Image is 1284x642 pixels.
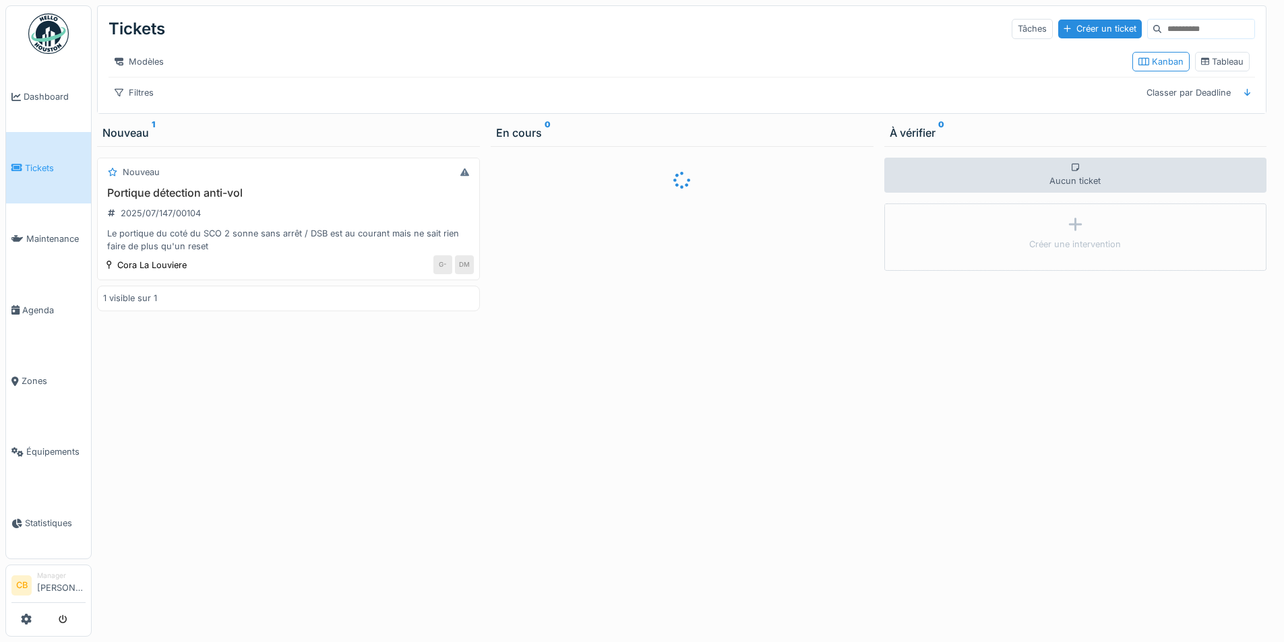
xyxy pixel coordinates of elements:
a: Agenda [6,274,91,345]
div: En cours [496,125,868,141]
li: CB [11,575,32,596]
div: Nouveau [102,125,475,141]
div: À vérifier [890,125,1262,141]
a: Maintenance [6,203,91,274]
div: Classer par Deadline [1140,83,1237,102]
div: Créer un ticket [1058,20,1142,38]
a: CB Manager[PERSON_NAME] [11,571,86,603]
div: G- [433,255,452,274]
a: Zones [6,346,91,416]
h3: Portique détection anti-vol [103,187,474,199]
span: Maintenance [26,232,86,245]
span: Agenda [22,304,86,317]
span: Statistiques [25,517,86,529]
a: Statistiques [6,488,91,558]
li: [PERSON_NAME] [37,571,86,600]
div: Cora La Louviere [117,259,187,271]
div: Tableau [1201,55,1244,68]
div: Aucun ticket [884,158,1267,193]
sup: 0 [545,125,551,141]
span: Zones [22,375,86,387]
div: 2025/07/147/00104 [121,207,201,220]
div: Manager [37,571,86,581]
div: Kanban [1138,55,1184,68]
a: Équipements [6,416,91,487]
div: DM [455,255,474,274]
div: Créer une intervention [1029,238,1121,251]
div: Tickets [109,11,165,46]
sup: 1 [152,125,155,141]
div: Le portique du coté du SCO 2 sonne sans arrêt / DSB est au courant mais ne sait rien faire de plu... [103,227,474,253]
div: Modèles [109,52,170,71]
div: Nouveau [123,166,160,179]
div: Tâches [1012,19,1053,38]
div: 1 visible sur 1 [103,292,157,304]
a: Dashboard [6,61,91,132]
span: Équipements [26,445,86,458]
span: Dashboard [24,90,86,103]
img: Badge_color-CXgf-gQk.svg [28,13,69,54]
sup: 0 [938,125,944,141]
div: Filtres [109,83,160,102]
a: Tickets [6,132,91,203]
span: Tickets [25,162,86,174]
